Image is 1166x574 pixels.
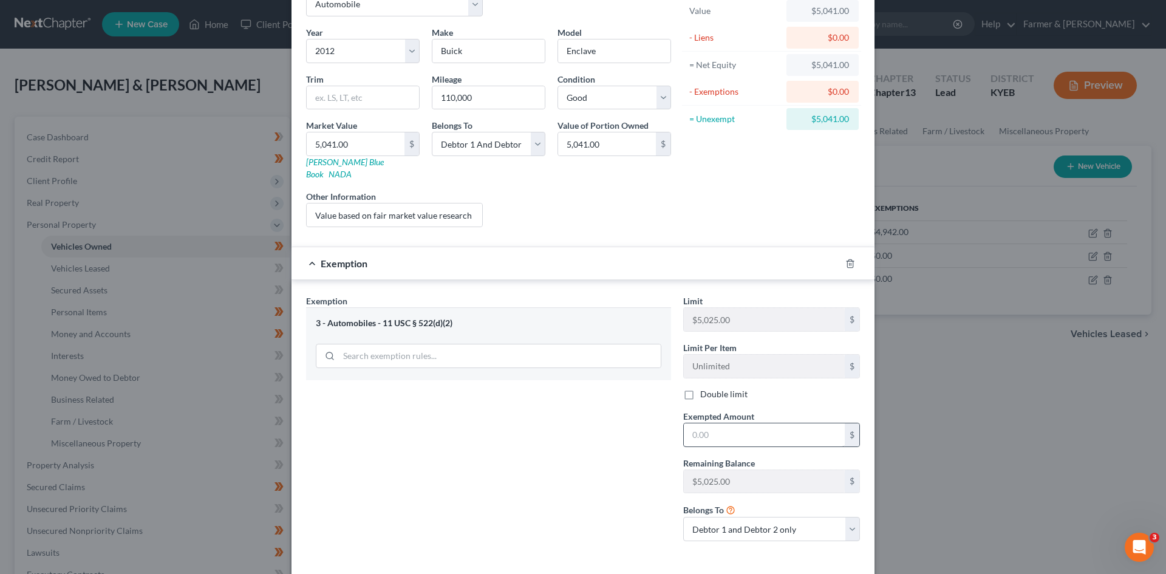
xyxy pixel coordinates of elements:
label: Remaining Balance [683,457,755,470]
span: Exemption [321,258,367,269]
input: (optional) [307,203,482,227]
label: Limit Per Item [683,341,737,354]
input: -- [684,355,845,378]
div: Value [689,5,781,17]
a: [PERSON_NAME] Blue Book [306,157,384,179]
div: - Liens [689,32,781,44]
input: ex. LS, LT, etc [307,86,419,109]
span: Make [432,27,453,38]
input: 0.00 [307,132,404,155]
div: $ [845,423,859,446]
div: $ [845,308,859,331]
input: 0.00 [684,423,845,446]
div: $5,041.00 [796,59,849,71]
div: = Unexempt [689,113,781,125]
input: ex. Altima [558,39,670,63]
div: $0.00 [796,86,849,98]
span: Exemption [306,296,347,306]
label: Model [557,26,582,39]
input: 0.00 [558,132,656,155]
div: $ [845,355,859,378]
div: $ [656,132,670,155]
span: Belongs To [432,120,472,131]
span: 3 [1150,533,1159,542]
input: -- [432,86,545,109]
label: Double limit [700,388,748,400]
div: $0.00 [796,32,849,44]
a: NADA [329,169,352,179]
input: -- [684,308,845,331]
input: ex. Nissan [432,39,545,63]
span: Exempted Amount [683,411,754,422]
input: -- [684,470,845,493]
div: $5,041.00 [796,5,849,17]
label: Condition [557,73,595,86]
input: Search exemption rules... [339,344,661,367]
label: Year [306,26,323,39]
span: Limit [683,296,703,306]
label: Trim [306,73,324,86]
label: Mileage [432,73,462,86]
div: = Net Equity [689,59,781,71]
div: $5,041.00 [796,113,849,125]
label: Market Value [306,119,357,132]
div: - Exemptions [689,86,781,98]
div: $ [404,132,419,155]
iframe: Intercom live chat [1125,533,1154,562]
label: Value of Portion Owned [557,119,649,132]
span: Belongs To [683,505,724,515]
div: 3 - Automobiles - 11 USC § 522(d)(2) [316,318,661,329]
label: Other Information [306,190,376,203]
div: $ [845,470,859,493]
